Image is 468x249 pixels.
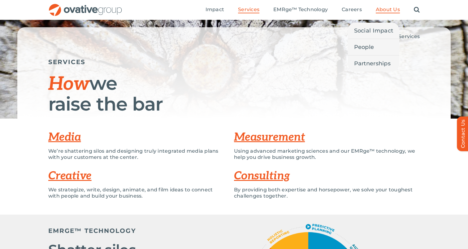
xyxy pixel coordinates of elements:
span: How [48,73,89,95]
a: Services [238,7,259,13]
a: People [348,39,400,55]
h1: we raise the bar [48,73,420,114]
p: Using advanced marketing sciences and our EMRge™ technology, we help you drive business growth. [234,148,420,160]
span: » [380,33,420,39]
a: Measurement [234,130,305,144]
a: Media [48,130,81,144]
span: Social Impact [354,26,393,35]
span: Partnerships [354,59,391,68]
a: Impact [206,7,224,13]
a: Search [414,7,420,13]
a: Creative [48,169,92,183]
a: Social Impact [348,23,400,39]
span: Services [398,33,420,39]
p: We’re shattering silos and designing truly integrated media plans with your customers at the center. [48,148,225,160]
p: We strategize, write, design, animate, and film ideas to connect with people and build your busin... [48,187,225,199]
a: Partnerships [348,55,400,72]
a: EMRge™ Technology [273,7,328,13]
span: People [354,43,374,51]
h5: EMRGE™ TECHNOLOGY [48,227,197,234]
a: OG_Full_horizontal_RGB [48,3,123,9]
a: About Us [376,7,400,13]
a: Consulting [234,169,290,183]
p: By providing both expertise and horsepower, we solve your toughest challenges together. [234,187,420,199]
a: Careers [342,7,362,13]
h5: SERVICES [48,58,420,66]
